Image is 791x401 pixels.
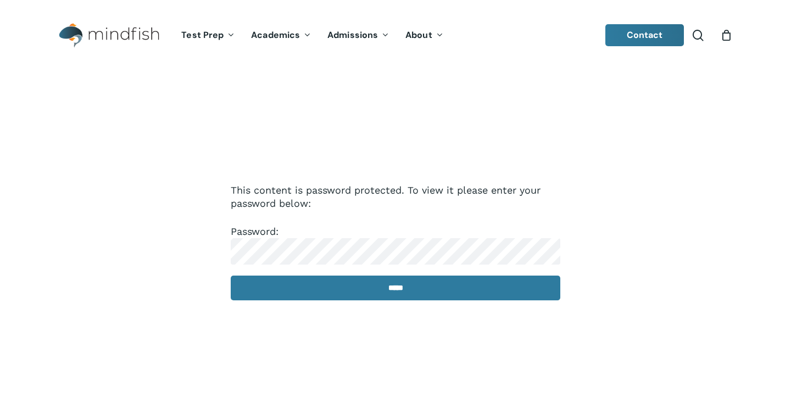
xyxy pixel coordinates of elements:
[327,29,378,41] span: Admissions
[181,29,224,41] span: Test Prep
[319,31,397,40] a: Admissions
[173,15,451,56] nav: Main Menu
[44,15,747,56] header: Main Menu
[251,29,300,41] span: Academics
[173,31,243,40] a: Test Prep
[231,184,560,225] p: This content is password protected. To view it please enter your password below:
[231,226,560,256] label: Password:
[605,24,684,46] a: Contact
[627,29,663,41] span: Contact
[405,29,432,41] span: About
[231,238,560,265] input: Password:
[243,31,319,40] a: Academics
[397,31,452,40] a: About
